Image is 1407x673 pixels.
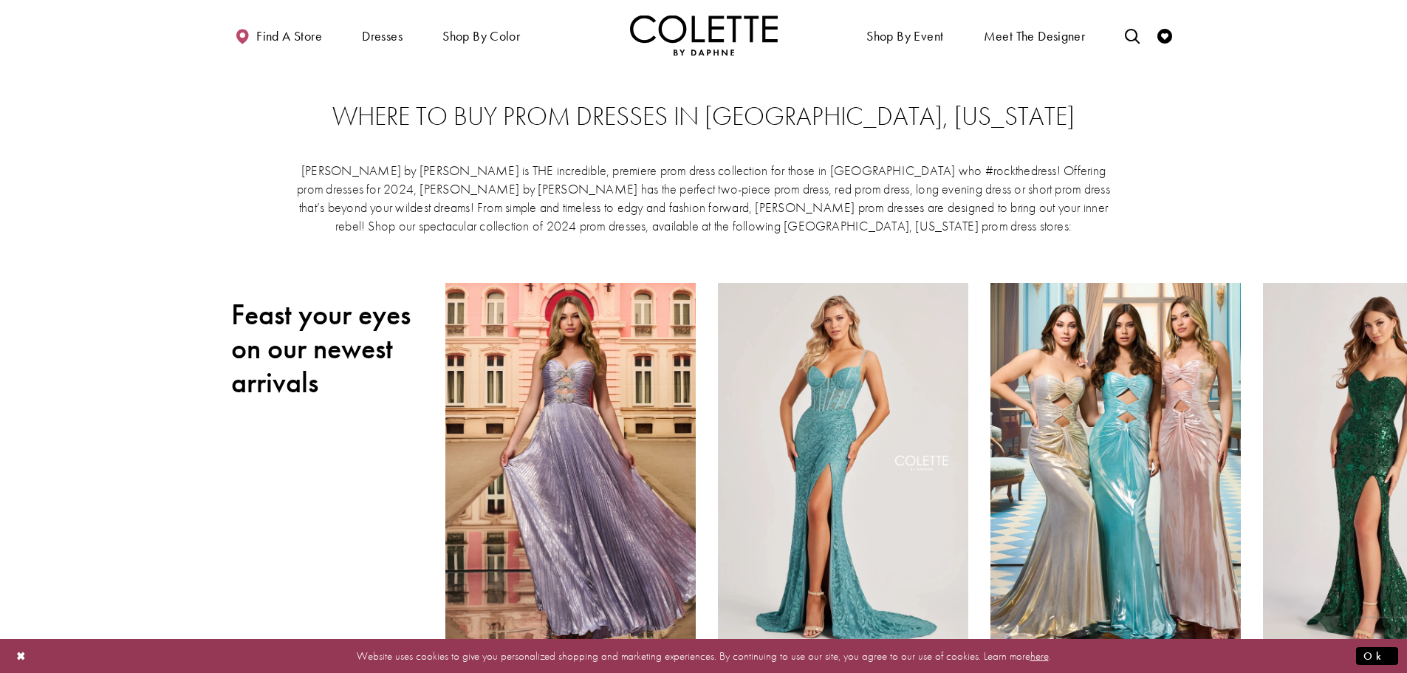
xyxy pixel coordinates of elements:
[980,15,1089,55] a: Meet the designer
[106,646,1301,666] p: Website uses cookies to give you personalized shopping and marketing experiences. By continuing t...
[1030,648,1049,663] a: here
[1121,15,1143,55] a: Toggle search
[358,15,406,55] span: Dresses
[1154,15,1176,55] a: Check Wishlist
[439,15,524,55] span: Shop by color
[261,102,1147,131] h2: Where to buy prom dresses in [GEOGRAPHIC_DATA], [US_STATE]
[866,29,943,44] span: Shop By Event
[630,15,778,55] img: Colette by Daphne
[445,283,696,647] a: Visit Colette by Daphne Style No. CL8520 Page
[863,15,947,55] span: Shop By Event
[231,15,326,55] a: Find a store
[442,29,520,44] span: Shop by color
[9,643,34,669] button: Close Dialog
[296,161,1112,235] p: [PERSON_NAME] by [PERSON_NAME] is THE incredible, premiere prom dress collection for those in [GE...
[984,29,1086,44] span: Meet the designer
[231,298,423,400] h2: Feast your eyes on our newest arrivals
[1356,646,1398,665] button: Submit Dialog
[362,29,403,44] span: Dresses
[630,15,778,55] a: Visit Home Page
[718,283,968,647] a: Visit Colette by Daphne Style No. CL8405 Page
[990,283,1241,647] a: Visit Colette by Daphne Style No. CL8545 Page
[256,29,322,44] span: Find a store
